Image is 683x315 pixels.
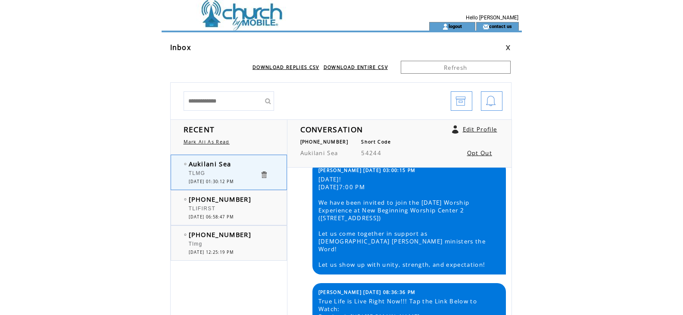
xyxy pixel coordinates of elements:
a: logout [449,23,462,29]
span: Inbox [170,43,191,52]
span: [PHONE_NUMBER] [300,139,349,145]
span: [DATE] 06:58:47 PM [189,214,234,220]
span: [DATE] 12:25:19 PM [189,250,234,255]
img: contact_us_icon.gif [483,23,489,30]
span: Hello [PERSON_NAME] [466,15,518,21]
span: Aukilani [300,149,325,157]
span: [PHONE_NUMBER] [189,195,252,203]
span: 54244 [361,149,381,157]
span: TLMG [189,170,206,176]
span: Tlmg [189,241,203,247]
span: [DATE]! [DATE]7:00 PM We have been invited to join the [DATE] Worship Experience at New Beginning... [318,175,499,268]
a: Click to edit user profile [452,125,458,134]
img: bulletEmpty.png [184,163,187,165]
a: Mark All As Read [184,139,230,145]
span: RECENT [184,124,215,134]
img: bulletEmpty.png [184,234,187,236]
span: Aukilani Sea [189,159,231,168]
span: Sea [327,149,338,157]
img: bell.png [486,92,496,111]
img: archive.png [455,92,466,111]
span: TLIFIRST [189,206,216,212]
span: [PERSON_NAME] [DATE] 08:36:36 PM [318,289,416,295]
a: Refresh [401,61,511,74]
span: Short Code [361,139,391,145]
a: DOWNLOAD ENTIRE CSV [324,64,388,70]
a: Opt Out [467,149,492,157]
img: bulletEmpty.png [184,198,187,200]
a: Edit Profile [463,125,497,133]
span: [DATE] 01:30:12 PM [189,179,234,184]
a: contact us [489,23,512,29]
input: Submit [261,91,274,111]
img: account_icon.gif [442,23,449,30]
a: Click to delete these messgaes [260,171,268,179]
span: [PERSON_NAME] [DATE] 03:00:15 PM [318,167,416,173]
span: [PHONE_NUMBER] [189,230,252,239]
a: DOWNLOAD REPLIES CSV [253,64,319,70]
span: CONVERSATION [300,124,363,134]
